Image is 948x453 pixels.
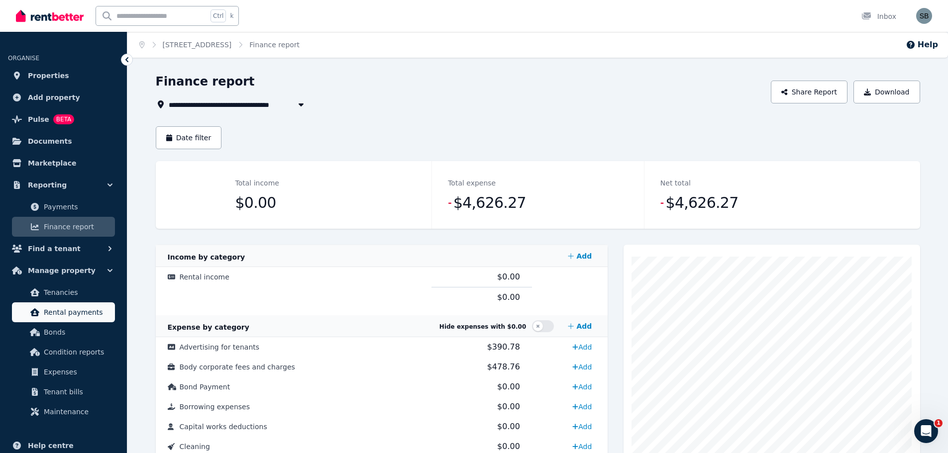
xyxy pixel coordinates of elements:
[12,282,115,302] a: Tenancies
[44,386,111,398] span: Tenant bills
[568,419,596,435] a: Add
[180,443,210,451] span: Cleaning
[28,243,81,255] span: Find a tenant
[916,8,932,24] img: Sam Berrell
[249,41,300,49] a: Finance report
[44,406,111,418] span: Maintenance
[497,292,520,302] span: $0.00
[453,193,526,213] span: $4,626.27
[8,66,119,86] a: Properties
[906,39,938,51] button: Help
[497,442,520,451] span: $0.00
[8,239,119,259] button: Find a tenant
[44,366,111,378] span: Expenses
[568,399,596,415] a: Add
[8,109,119,129] a: PulseBETA
[168,323,249,331] span: Expense by category
[8,261,119,280] button: Manage property
[235,177,279,189] dt: Total income
[497,272,520,281] span: $0.00
[564,246,596,266] a: Add
[180,403,250,411] span: Borrowing expenses
[666,193,738,213] span: $4,626.27
[180,363,295,371] span: Body corporate fees and charges
[8,153,119,173] a: Marketplace
[771,81,847,103] button: Share Report
[564,316,596,336] a: Add
[127,32,312,58] nav: Breadcrumb
[12,362,115,382] a: Expenses
[853,81,920,103] button: Download
[448,196,451,210] span: -
[12,342,115,362] a: Condition reports
[28,265,96,276] span: Manage property
[861,11,896,21] div: Inbox
[28,91,80,103] span: Add property
[180,343,260,351] span: Advertising for tenants
[660,196,664,210] span: -
[568,359,596,375] a: Add
[44,201,111,213] span: Payments
[12,402,115,422] a: Maintenance
[28,440,74,452] span: Help centre
[935,419,943,427] span: 1
[211,9,226,22] span: Ctrl
[168,253,245,261] span: Income by category
[156,74,255,90] h1: Finance report
[12,217,115,237] a: Finance report
[12,197,115,217] a: Payments
[568,379,596,395] a: Add
[53,114,74,124] span: BETA
[12,382,115,402] a: Tenant bills
[44,286,111,298] span: Tenancies
[230,12,233,20] span: k
[8,131,119,151] a: Documents
[163,41,232,49] a: [STREET_ADDRESS]
[28,70,69,82] span: Properties
[439,323,526,330] span: Hide expenses with $0.00
[235,193,276,213] span: $0.00
[44,326,111,338] span: Bonds
[8,175,119,195] button: Reporting
[180,273,229,281] span: Rental income
[448,177,496,189] dt: Total expense
[28,113,49,125] span: Pulse
[497,422,520,431] span: $0.00
[660,177,691,189] dt: Net total
[28,179,67,191] span: Reporting
[44,306,111,318] span: Rental payments
[180,423,267,431] span: Capital works deductions
[44,346,111,358] span: Condition reports
[487,342,520,352] span: $390.78
[44,221,111,233] span: Finance report
[12,302,115,322] a: Rental payments
[28,157,76,169] span: Marketplace
[180,383,230,391] span: Bond Payment
[16,8,84,23] img: RentBetter
[497,402,520,411] span: $0.00
[28,135,72,147] span: Documents
[12,322,115,342] a: Bonds
[8,88,119,107] a: Add property
[568,339,596,355] a: Add
[914,419,938,443] iframe: Intercom live chat
[156,126,222,149] button: Date filter
[487,362,520,371] span: $478.76
[497,382,520,391] span: $0.00
[8,55,39,62] span: ORGANISE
